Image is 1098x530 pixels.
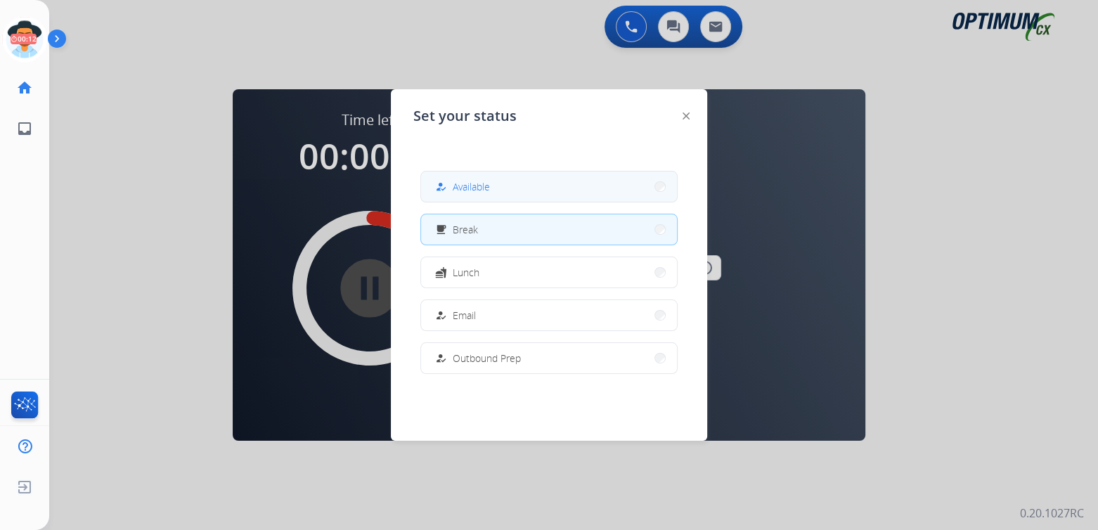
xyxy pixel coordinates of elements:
img: close-button [683,112,690,119]
button: Break [421,214,677,245]
span: Available [453,179,490,194]
mat-icon: free_breakfast [435,224,447,235]
span: Break [453,222,478,237]
button: Email [421,300,677,330]
span: Outbound Prep [453,351,521,366]
mat-icon: home [16,79,33,96]
button: Outbound Prep [421,343,677,373]
span: Email [453,308,476,323]
span: Lunch [453,265,479,280]
p: 0.20.1027RC [1020,505,1084,522]
span: Set your status [413,106,517,126]
mat-icon: how_to_reg [435,181,447,193]
mat-icon: how_to_reg [435,352,447,364]
button: Lunch [421,257,677,287]
mat-icon: inbox [16,120,33,137]
mat-icon: fastfood [435,266,447,278]
button: Available [421,172,677,202]
mat-icon: how_to_reg [435,309,447,321]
